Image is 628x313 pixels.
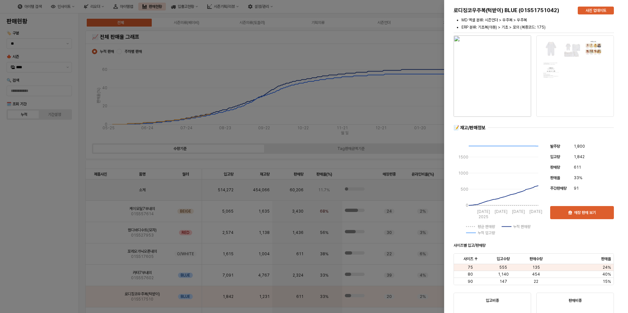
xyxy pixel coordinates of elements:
p: 매장 판매 보기 [574,210,596,215]
li: MD 엑셀 분류: 시즌언더 > 우주복 > 우주복 [461,17,614,23]
h5: 로디징코우주복(턱받이) BLUE (01S51751042) [454,7,572,14]
strong: 판매비중 [569,298,582,303]
strong: 입고비중 [486,298,499,303]
li: ERP 분류: 기초복(아동) > 기초 > 포의 (복종코드: 175) [461,24,614,30]
div: 📝 재고/판매정보 [454,125,485,131]
span: 91 [574,185,579,192]
span: 611 [574,164,581,171]
span: 33% [574,175,582,181]
span: 입고량 [550,155,560,159]
span: 1,800 [574,143,585,150]
span: 40% [602,272,611,277]
span: 판매량 [550,165,560,170]
span: 555 [499,265,507,270]
span: 135 [532,265,540,270]
span: 80 [468,272,473,277]
span: 사이즈 [463,256,473,261]
span: 판매율 [601,256,611,261]
span: 90 [468,279,473,284]
span: 발주량 [550,144,560,149]
span: 75 [468,265,473,270]
button: 사진 업데이트 [578,7,614,14]
button: 매장 판매 보기 [550,206,614,219]
strong: 사이즈별 입고/판매량 [454,243,485,248]
span: 주간판매량 [550,186,567,191]
span: 147 [500,279,507,284]
p: 사진 업데이트 [586,8,606,13]
span: 1,140 [498,272,509,277]
span: 1,842 [574,154,585,160]
span: 22 [534,279,538,284]
span: 입고수량 [497,256,510,261]
span: 판매수량 [529,256,543,261]
span: 판매율 [550,176,560,180]
span: 454 [532,272,540,277]
span: 24% [603,265,611,270]
span: 15% [603,279,611,284]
